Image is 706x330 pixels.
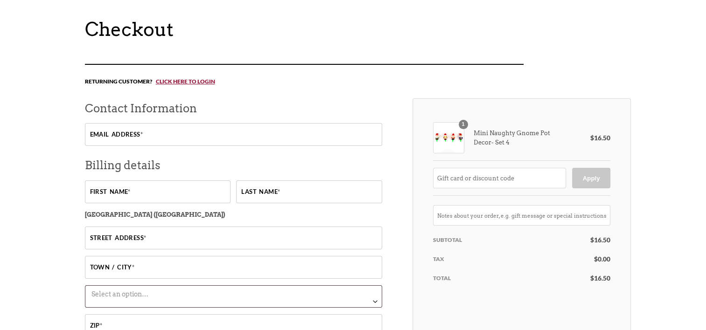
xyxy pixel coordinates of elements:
span: $ [590,274,594,282]
h1: Checkout [85,18,631,41]
span: State [85,285,382,308]
button: Apply [572,168,610,188]
input: Gift card or discount code [433,168,566,188]
th: Subtotal [433,230,590,249]
th: Total [433,268,590,288]
strong: [GEOGRAPHIC_DATA] ([GEOGRAPHIC_DATA]) [85,211,225,218]
h3: Billing details [85,155,382,175]
span: $ [590,134,594,142]
bdi: 0.00 [594,255,610,263]
span: $ [594,255,598,263]
input: Notes about your order, e.g. gift message or special instructions [433,205,610,226]
div: Mini Naughty Gnome Pot Decor- Set 4 [433,122,563,153]
div: Returning customer? [85,64,524,98]
a: Click here to login [152,78,215,85]
span: $ [590,236,594,244]
div: 1 [459,120,468,129]
h3: Contact Information [85,98,382,118]
bdi: 16.50 [590,134,610,142]
th: Tax [433,249,590,268]
bdi: 16.50 [590,236,610,244]
span: Select an option… [91,290,148,298]
bdi: 16.50 [590,274,610,282]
